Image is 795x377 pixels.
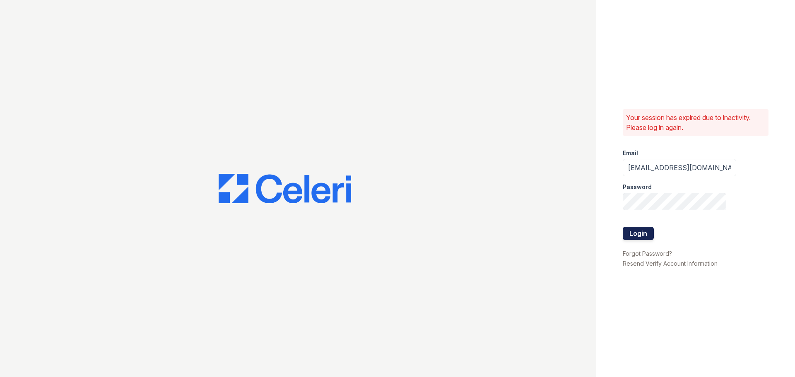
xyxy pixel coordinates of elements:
[623,250,672,257] a: Forgot Password?
[626,113,765,132] p: Your session has expired due to inactivity. Please log in again.
[219,174,351,204] img: CE_Logo_Blue-a8612792a0a2168367f1c8372b55b34899dd931a85d93a1a3d3e32e68fde9ad4.png
[623,227,654,240] button: Login
[623,260,718,267] a: Resend Verify Account Information
[623,183,652,191] label: Password
[623,149,638,157] label: Email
